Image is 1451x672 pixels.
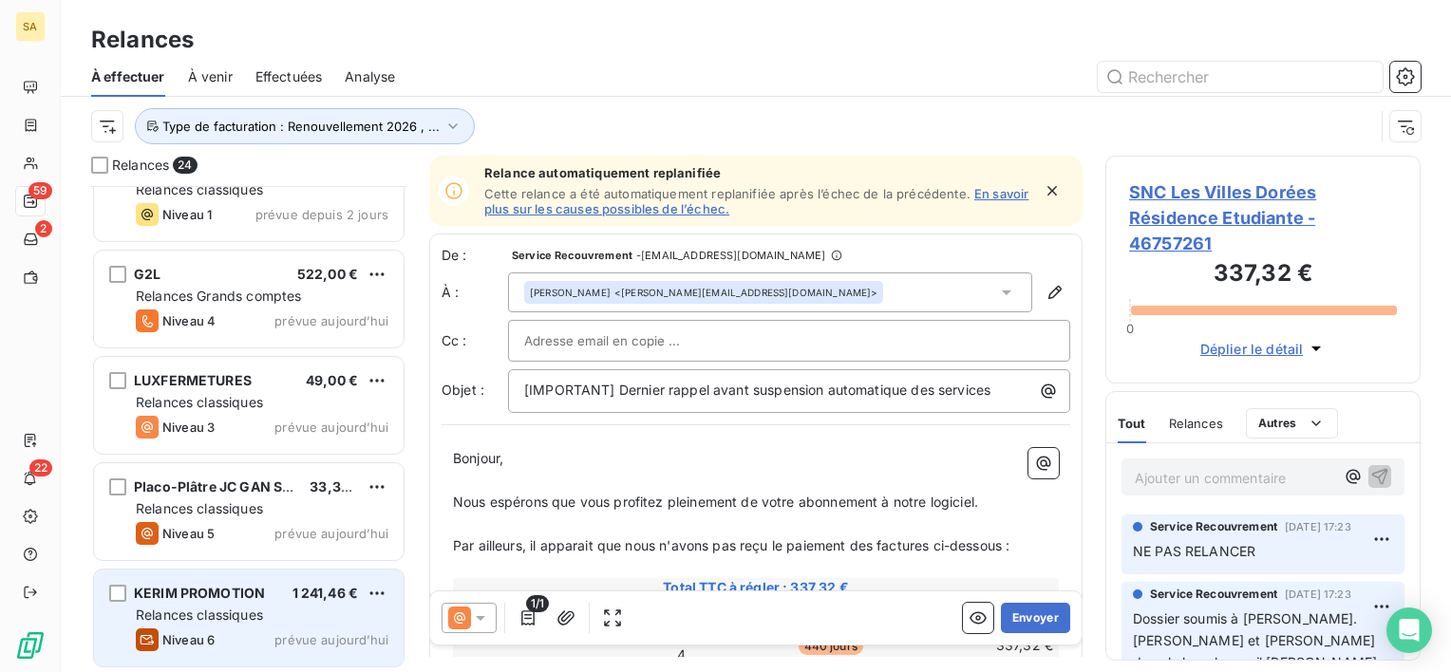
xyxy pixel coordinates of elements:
span: Niveau 3 [162,420,215,435]
span: À venir [188,67,233,86]
div: <[PERSON_NAME][EMAIL_ADDRESS][DOMAIN_NAME]> [530,286,877,299]
img: Logo LeanPay [15,630,46,661]
span: Niveau 6 [162,632,215,647]
div: SA [15,11,46,42]
span: prévue aujourd’hui [274,313,388,328]
span: 0 [1126,321,1134,336]
span: - [EMAIL_ADDRESS][DOMAIN_NAME] [636,250,825,261]
span: [DATE] 17:23 [1285,521,1351,532]
span: 24 [173,157,197,174]
span: Relances classiques [136,394,263,410]
div: Open Intercom Messenger [1386,607,1432,653]
span: Service Recouvrement [1150,518,1277,535]
h3: 337,32 € [1129,256,1397,294]
span: prévue aujourd’hui [274,632,388,647]
span: 22 [29,459,52,476]
span: G2L [134,266,160,282]
span: Service Recouvrement [1150,586,1277,603]
span: Total TTC à régler : 337,32 € [456,578,1056,597]
span: 440 jours [799,638,863,655]
span: Relances classiques [136,607,263,623]
span: Tout [1118,416,1146,431]
label: Cc : [442,331,508,350]
span: Niveau 4 [162,313,216,328]
span: prévue aujourd’hui [274,420,388,435]
span: SNC Les Villes Dorées Résidence Etudiante - 46757261 [1129,179,1397,256]
span: NE PAS RELANCER [1133,543,1255,559]
button: Autres [1246,408,1338,439]
span: 522,00 € [297,266,358,282]
span: 49,00 € [306,372,358,388]
span: [PERSON_NAME] [530,286,611,299]
span: Relances [1169,416,1223,431]
span: Cette relance a été automatiquement replanifiée après l’échec de la précédente. [484,186,970,201]
span: Type de facturation : Renouvellement 2026 , ... [162,119,440,134]
label: À : [442,283,508,302]
span: 59 [28,182,52,199]
span: Effectuées [255,67,323,86]
span: 1 241,46 € [292,585,359,601]
span: [IMPORTANT] Dernier rappel avant suspension automatique des services [524,382,990,398]
span: Analyse [345,67,395,86]
span: Relances [112,156,169,175]
span: prévue aujourd’hui [274,526,388,541]
span: KERIM PROMOTION [134,585,265,601]
span: De : [442,246,508,265]
span: 33,32 € [310,478,362,495]
span: LUXFERMETURES [134,372,252,388]
span: Service Recouvrement [512,250,632,261]
span: Relances classiques [136,500,263,516]
span: [DATE] 17:23 [1285,588,1351,600]
span: Objet : [442,382,484,398]
input: Rechercher [1098,62,1383,92]
span: prévue depuis 2 jours [255,207,388,222]
span: Niveau 1 [162,207,212,222]
a: En savoir plus sur les causes possibles de l’échec. [484,186,1028,216]
span: Relances classiques [136,181,263,197]
span: Placo-Plâtre JC GAN SARL [134,478,309,495]
span: 2 [35,220,52,237]
span: À effectuer [91,67,165,86]
span: Par ailleurs, il apparait que nous n'avons pas reçu le paiement des factures ci-dessous : [453,537,1009,553]
span: Nous espérons que vous profitez pleinement de votre abonnement à notre logiciel. [453,494,978,510]
button: Déplier le détail [1195,338,1332,360]
button: Type de facturation : Renouvellement 2026 , ... [135,108,475,144]
span: Niveau 5 [162,526,215,541]
span: Relances Grands comptes [136,288,301,304]
h3: Relances [91,23,194,57]
div: grid [91,186,406,672]
span: Bonjour, [453,450,503,466]
span: Relance automatiquement replanifiée [484,165,1031,180]
input: Adresse email en copie ... [524,327,728,355]
span: Déplier le détail [1200,339,1304,359]
button: Envoyer [1001,603,1070,633]
span: 1/1 [526,595,549,612]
